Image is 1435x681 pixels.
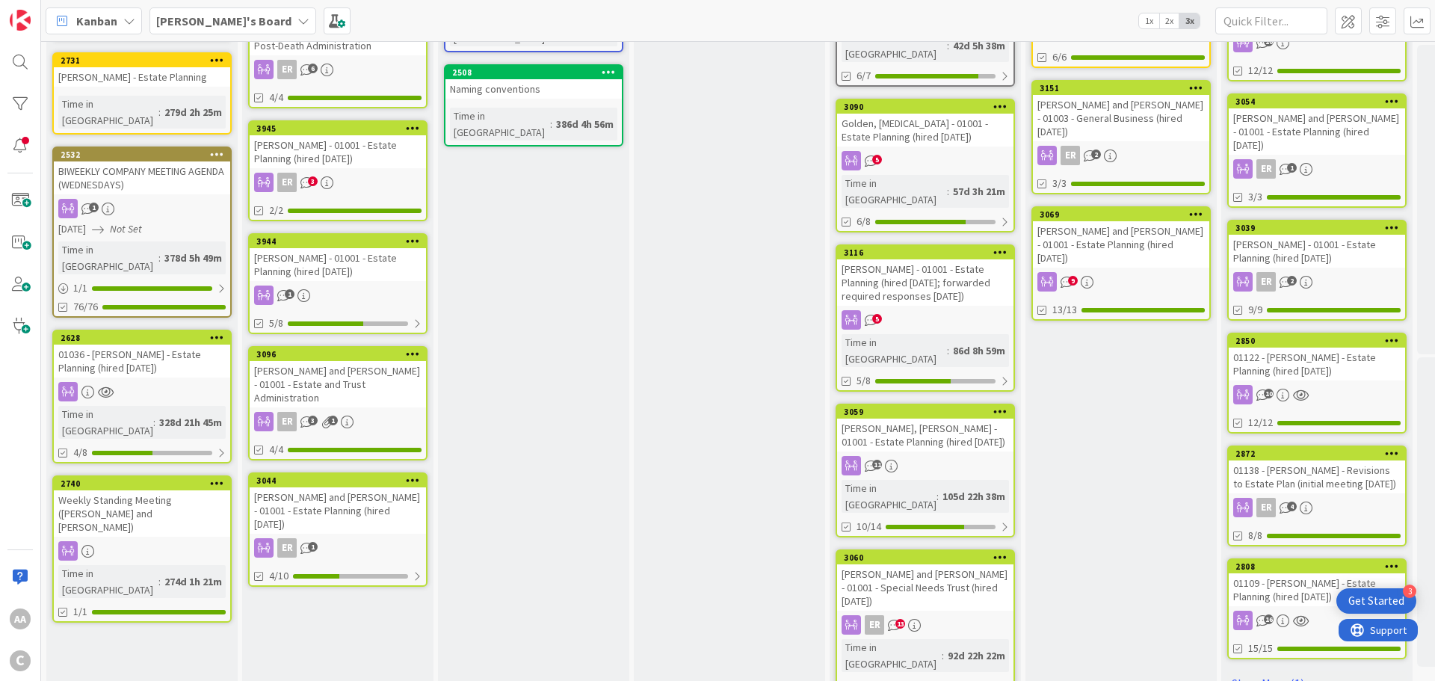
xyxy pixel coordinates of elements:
a: 3069[PERSON_NAME] and [PERSON_NAME] - 01001 - Estate Planning (hired [DATE])13/13 [1031,206,1211,321]
span: : [158,250,161,266]
div: 01122 - [PERSON_NAME] - Estate Planning (hired [DATE]) [1229,348,1405,380]
div: 2740Weekly Standing Meeting ([PERSON_NAME] and [PERSON_NAME]) [54,477,230,537]
a: [PERSON_NAME] - 01001 - Spouse Post-Death AdministrationER4/4 [248,7,428,108]
span: 1 / 1 [73,280,87,296]
span: 9/9 [1248,302,1262,318]
a: 3090Golden, [MEDICAL_DATA] - 01001 - Estate Planning (hired [DATE])Time in [GEOGRAPHIC_DATA]:57d ... [836,99,1015,232]
a: 3044[PERSON_NAME] and [PERSON_NAME] - 01001 - Estate Planning (hired [DATE])ER4/10 [248,472,428,587]
div: 2628 [61,333,230,343]
span: 6/8 [857,214,871,229]
span: 5/8 [857,373,871,389]
div: 3054 [1229,95,1405,108]
div: 3054[PERSON_NAME] and [PERSON_NAME] - 01001 - Estate Planning (hired [DATE]) [1229,95,1405,155]
span: 3/3 [1248,189,1262,205]
div: ER [250,60,426,79]
div: ER [277,538,297,558]
span: 4/8 [73,445,87,460]
span: 4/4 [269,90,283,105]
span: 10 [1264,389,1274,398]
a: 3054[PERSON_NAME] and [PERSON_NAME] - 01001 - Estate Planning (hired [DATE])ER3/3 [1227,93,1407,208]
div: [PERSON_NAME] and [PERSON_NAME] - 01001 - Estate and Trust Administration [250,361,426,407]
div: [PERSON_NAME] - Estate Planning [54,67,230,87]
div: 3945[PERSON_NAME] - 01001 - Estate Planning (hired [DATE]) [250,122,426,168]
div: Time in [GEOGRAPHIC_DATA] [58,241,158,274]
span: 1 [1287,163,1297,173]
span: 4/4 [269,442,283,457]
div: 01036 - [PERSON_NAME] - Estate Planning (hired [DATE]) [54,345,230,378]
span: : [158,573,161,590]
div: ER [1061,146,1080,165]
div: 2850 [1229,334,1405,348]
span: 2 [1091,150,1101,159]
span: 5/8 [269,315,283,331]
div: 42d 5h 38m [949,37,1009,54]
div: BIWEEKLY COMPANY MEETING AGENDA (WEDNESDAYS) [54,161,230,194]
div: 3151 [1040,83,1209,93]
div: ER [277,173,297,192]
div: 3069 [1033,208,1209,221]
div: Golden, [MEDICAL_DATA] - 01001 - Estate Planning (hired [DATE]) [837,114,1013,147]
div: 3039[PERSON_NAME] - 01001 - Estate Planning (hired [DATE]) [1229,221,1405,268]
div: 3 [1403,585,1416,598]
span: 6/7 [857,68,871,84]
a: 287201138 - [PERSON_NAME] - Revisions to Estate Plan (initial meeting [DATE])ER8/8 [1227,446,1407,546]
div: 262801036 - [PERSON_NAME] - Estate Planning (hired [DATE]) [54,331,230,378]
div: 3060 [837,551,1013,564]
span: 3x [1179,13,1200,28]
div: [PERSON_NAME] - 01001 - Estate Planning (hired [DATE]) [1229,235,1405,268]
div: 3944 [256,236,426,247]
div: Open Get Started checklist, remaining modules: 3 [1336,588,1416,614]
span: 5 [872,314,882,324]
a: 285001122 - [PERSON_NAME] - Estate Planning (hired [DATE])12/12 [1227,333,1407,434]
div: 2872 [1229,447,1405,460]
span: : [947,342,949,359]
div: 3151[PERSON_NAME] and [PERSON_NAME] - 01003 - General Business (hired [DATE]) [1033,81,1209,141]
span: 13 [895,619,905,629]
span: Kanban [76,12,117,30]
div: 2731 [54,54,230,67]
div: [PERSON_NAME] and [PERSON_NAME] - 01001 - Estate Planning (hired [DATE]) [250,487,426,534]
div: ER [250,173,426,192]
div: 378d 5h 49m [161,250,226,266]
div: 01138 - [PERSON_NAME] - Revisions to Estate Plan (initial meeting [DATE]) [1229,460,1405,493]
img: Visit kanbanzone.com [10,10,31,31]
a: 3096[PERSON_NAME] and [PERSON_NAME] - 01001 - Estate and Trust AdministrationER4/4 [248,346,428,460]
span: 3 [308,176,318,186]
a: 3116[PERSON_NAME] - 01001 - Estate Planning (hired [DATE]; forwarded required responses [DATE])Ti... [836,244,1015,392]
div: 2508Naming conventions [445,66,622,99]
div: [PERSON_NAME] - 01001 - Estate Planning (hired [DATE]) [250,248,426,281]
div: 2808 [1235,561,1405,572]
span: 12/12 [1248,63,1273,78]
span: : [947,37,949,54]
div: ER [277,60,297,79]
div: 3151 [1033,81,1209,95]
div: 287201138 - [PERSON_NAME] - Revisions to Estate Plan (initial meeting [DATE]) [1229,447,1405,493]
a: 280801109 - [PERSON_NAME] - Estate Planning (hired [DATE])15/15 [1227,558,1407,659]
div: [PERSON_NAME] and [PERSON_NAME] - 01001 - Special Needs Trust (hired [DATE]) [837,564,1013,611]
div: Naming conventions [445,79,622,99]
div: ER [865,615,884,635]
div: [PERSON_NAME] and [PERSON_NAME] - 01001 - Estate Planning (hired [DATE]) [1033,221,1209,268]
div: ER [250,538,426,558]
div: 279d 2h 25m [161,104,226,120]
div: ER [1033,146,1209,165]
div: 2808 [1229,560,1405,573]
span: 11 [872,460,882,469]
span: : [550,116,552,132]
div: AA [10,608,31,629]
span: 12/12 [1248,415,1273,431]
div: 2532 [54,148,230,161]
span: 1 [328,416,338,425]
div: [PERSON_NAME] and [PERSON_NAME] - 01003 - General Business (hired [DATE]) [1033,95,1209,141]
span: 16 [1264,614,1274,624]
div: Time in [GEOGRAPHIC_DATA] [842,175,947,208]
div: Time in [GEOGRAPHIC_DATA] [58,565,158,598]
span: 4/10 [269,568,288,584]
div: 3044[PERSON_NAME] and [PERSON_NAME] - 01001 - Estate Planning (hired [DATE]) [250,474,426,534]
div: 3944[PERSON_NAME] - 01001 - Estate Planning (hired [DATE]) [250,235,426,281]
div: 274d 1h 21m [161,573,226,590]
div: 1/1 [54,279,230,298]
div: 3116 [844,247,1013,258]
div: [PERSON_NAME] and [PERSON_NAME] - 01001 - Estate Planning (hired [DATE]) [1229,108,1405,155]
span: 1x [1139,13,1159,28]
